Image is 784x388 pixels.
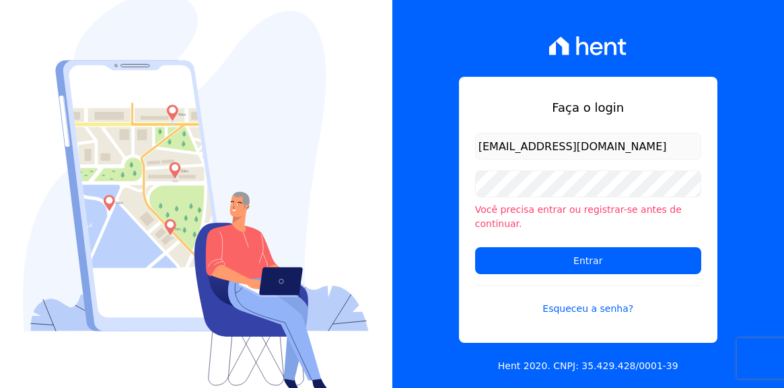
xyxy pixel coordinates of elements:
a: Esqueceu a senha? [475,285,701,316]
li: Você precisa entrar ou registrar-se antes de continuar. [475,203,701,231]
input: Entrar [475,247,701,274]
input: Email [475,133,701,160]
h1: Faça o login [475,98,701,117]
p: Hent 2020. CNPJ: 35.429.428/0001-39 [498,359,678,373]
